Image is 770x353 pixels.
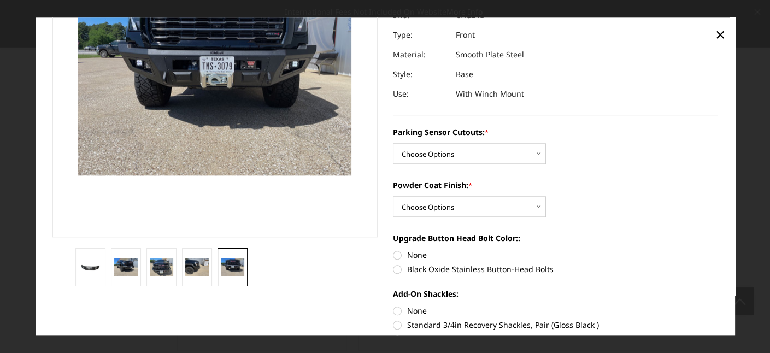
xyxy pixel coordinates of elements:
iframe: Chat Widget [715,301,770,353]
dt: Material: [393,45,448,65]
dt: Type: [393,26,448,45]
dd: With Winch Mount [456,85,524,104]
img: 2024-2025 GMC 2500-3500 - A2 Series - Base Front Bumper (winch mount) [79,262,102,273]
dd: Front [456,26,475,45]
label: None [393,250,718,261]
img: 2024-2025 GMC 2500-3500 - A2 Series - Base Front Bumper (winch mount) [114,258,138,276]
label: Standard 3/4in Recovery Shackles, Pair (Gloss Black ) [393,320,718,331]
label: Upgrade Button Head Bolt Color:: [393,233,718,244]
label: Parking Sensor Cutouts: [393,127,718,138]
img: 2024-2025 GMC 2500-3500 - A2 Series - Base Front Bumper (winch mount) [185,258,209,276]
label: Powder Coat Finish: [393,180,718,191]
span: × [715,22,725,46]
dd: Smooth Plate Steel [456,45,524,65]
dt: Use: [393,85,448,104]
dt: Style: [393,65,448,85]
label: Black Oxide Stainless Button-Head Bolts [393,264,718,275]
dd: Base [456,65,473,85]
a: Close [712,26,729,43]
label: None [393,305,718,317]
img: 2024-2025 GMC 2500-3500 - A2 Series - Base Front Bumper (winch mount) [150,258,173,276]
img: 2024-2025 GMC 2500-3500 - A2 Series - Base Front Bumper (winch mount) [221,258,244,276]
label: Standard 3/4in Recovery Shackles, Pair (Textured Black) [393,334,718,345]
label: Add-On Shackles: [393,289,718,300]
